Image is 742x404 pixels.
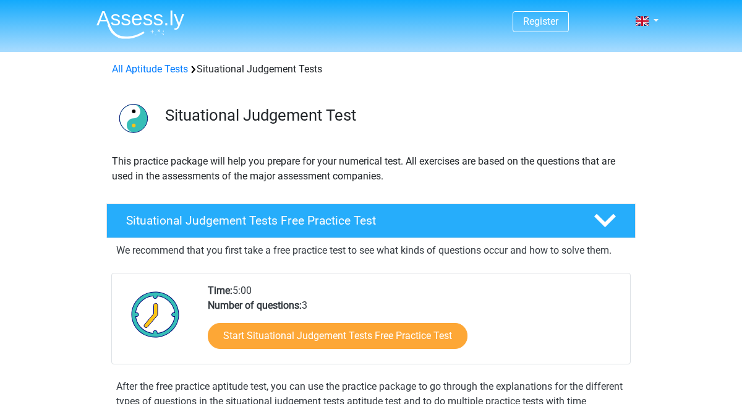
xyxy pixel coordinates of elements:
[107,62,635,77] div: Situational Judgement Tests
[112,63,188,75] a: All Aptitude Tests
[198,283,629,364] div: 5:00 3
[112,154,630,184] p: This practice package will help you prepare for your numerical test. All exercises are based on t...
[208,299,302,311] b: Number of questions:
[126,213,574,228] h4: Situational Judgement Tests Free Practice Test
[523,15,558,27] a: Register
[107,92,160,144] img: situational judgement tests
[208,323,467,349] a: Start Situational Judgement Tests Free Practice Test
[208,285,232,296] b: Time:
[165,106,626,125] h3: Situational Judgement Test
[124,283,187,345] img: Clock
[101,204,641,238] a: Situational Judgement Tests Free Practice Test
[96,10,184,39] img: Assessly
[116,243,626,258] p: We recommend that you first take a free practice test to see what kinds of questions occur and ho...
